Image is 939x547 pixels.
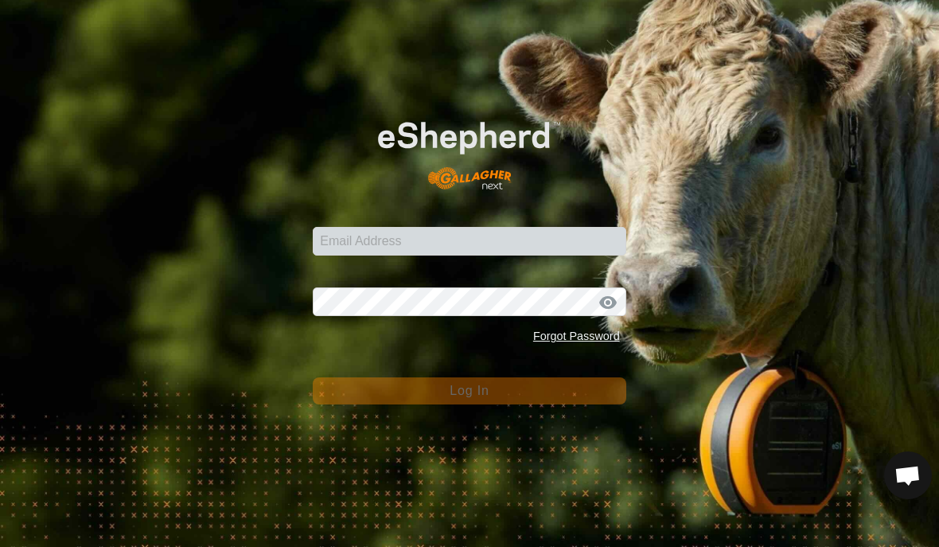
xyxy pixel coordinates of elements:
[313,377,625,404] button: Log In
[313,227,625,256] input: Email Address
[533,330,620,342] a: Forgot Password
[345,96,595,202] img: E-shepherd Logo
[884,451,932,499] div: Open chat
[450,384,489,397] span: Log In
